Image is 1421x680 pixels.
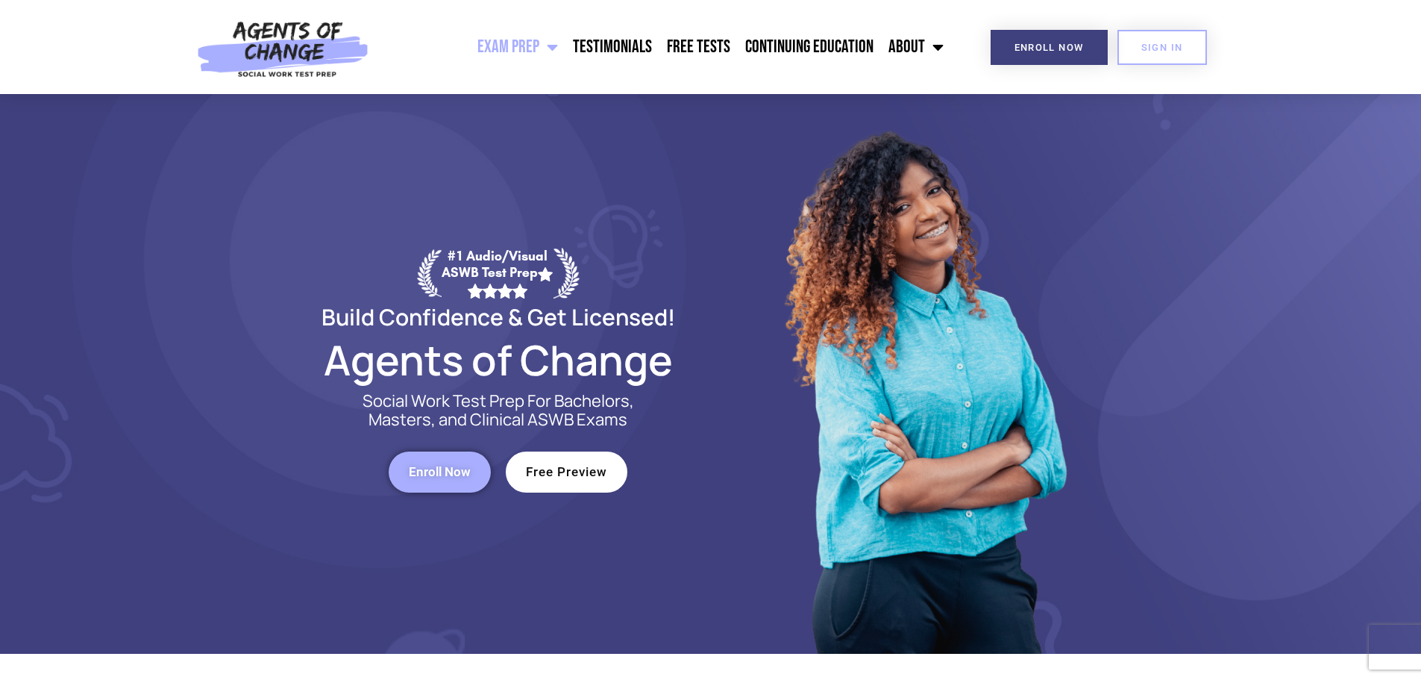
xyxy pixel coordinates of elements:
a: Exam Prep [470,28,565,66]
span: Enroll Now [1014,43,1084,52]
span: SIGN IN [1141,43,1183,52]
span: Free Preview [526,466,607,478]
a: SIGN IN [1117,30,1207,65]
div: #1 Audio/Visual ASWB Test Prep [442,248,553,298]
a: Free Tests [659,28,738,66]
a: Testimonials [565,28,659,66]
nav: Menu [377,28,951,66]
a: Free Preview [506,452,627,493]
a: Continuing Education [738,28,881,66]
p: Social Work Test Prep For Bachelors, Masters, and Clinical ASWB Exams [345,392,651,429]
a: Enroll Now [991,30,1108,65]
span: Enroll Now [409,466,471,478]
img: Website Image 1 (1) [774,94,1073,654]
a: Enroll Now [389,452,491,493]
h2: Build Confidence & Get Licensed! [286,306,711,328]
a: About [881,28,951,66]
h2: Agents of Change [286,343,711,377]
